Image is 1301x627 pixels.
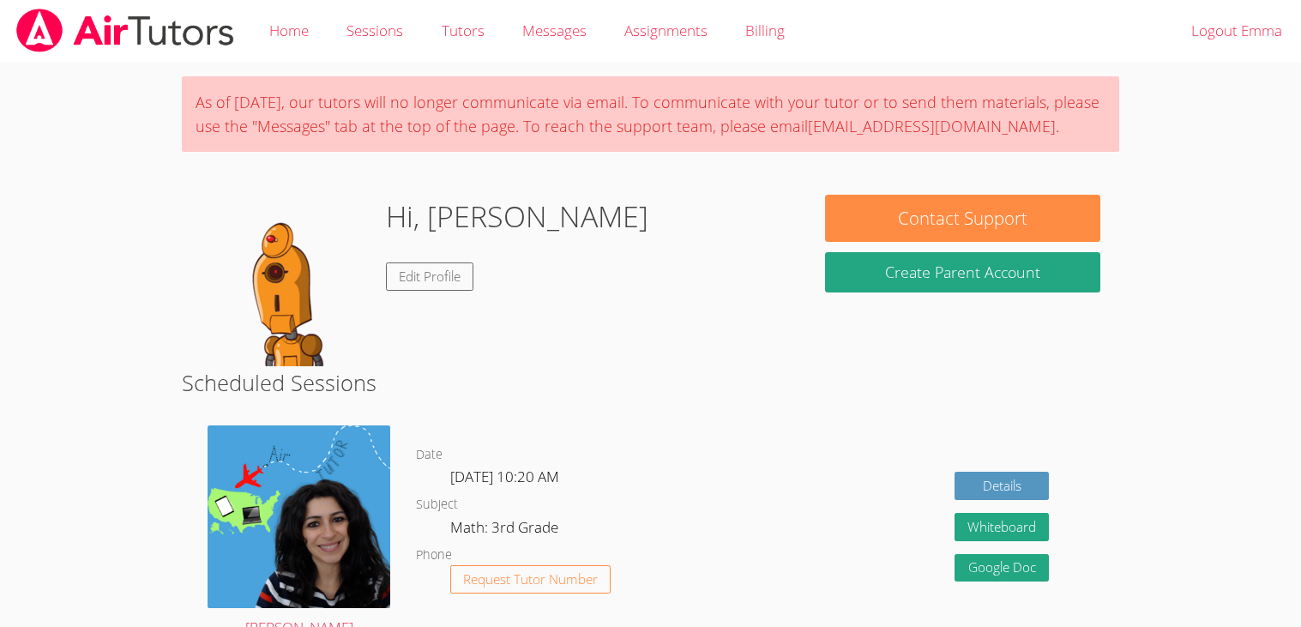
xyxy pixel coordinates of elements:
[386,195,648,238] h1: Hi, [PERSON_NAME]
[463,573,598,586] span: Request Tutor Number
[416,444,443,466] dt: Date
[955,554,1049,582] a: Google Doc
[955,472,1049,500] a: Details
[450,467,559,486] span: [DATE] 10:20 AM
[522,21,587,40] span: Messages
[450,565,611,594] button: Request Tutor Number
[386,262,473,291] a: Edit Profile
[201,195,372,366] img: default.png
[955,513,1049,541] button: Whiteboard
[15,9,236,52] img: airtutors_banner-c4298cdbf04f3fff15de1276eac7730deb9818008684d7c2e4769d2f7ddbe033.png
[208,425,390,608] img: air%20tutor%20avatar.png
[450,515,562,545] dd: Math: 3rd Grade
[182,76,1118,152] div: As of [DATE], our tutors will no longer communicate via email. To communicate with your tutor or ...
[825,195,1099,242] button: Contact Support
[416,545,452,566] dt: Phone
[416,494,458,515] dt: Subject
[182,366,1118,399] h2: Scheduled Sessions
[825,252,1099,292] button: Create Parent Account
